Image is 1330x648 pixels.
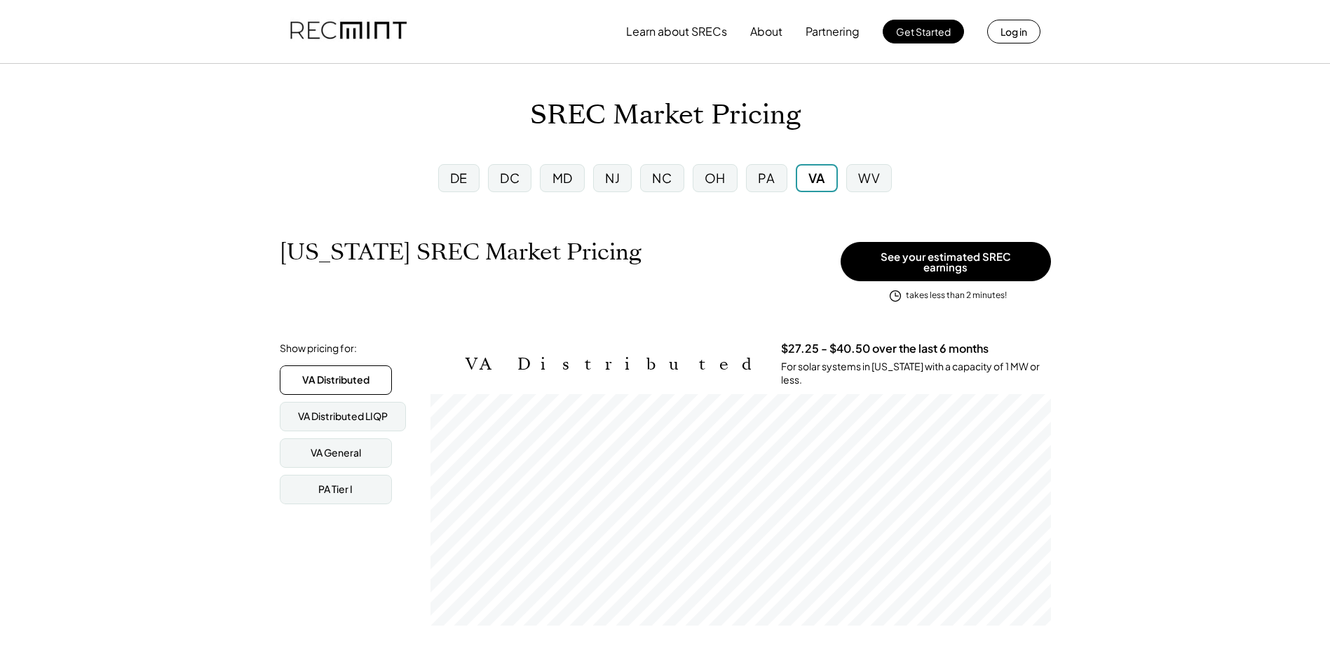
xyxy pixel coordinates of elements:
div: VA Distributed [302,373,369,387]
div: DC [500,169,520,187]
div: PA Tier I [318,482,353,497]
img: recmint-logotype%403x.png [290,8,407,55]
div: NJ [605,169,620,187]
button: Log in [987,20,1040,43]
div: VA Distributed LIQP [298,410,388,424]
h1: [US_STATE] SREC Market Pricing [280,238,642,266]
button: See your estimated SREC earnings [841,242,1051,281]
div: takes less than 2 minutes! [906,290,1007,302]
h1: SREC Market Pricing [530,99,801,132]
div: OH [705,169,726,187]
div: NC [652,169,672,187]
h3: $27.25 - $40.50 over the last 6 months [781,342,989,356]
div: DE [450,169,468,187]
button: About [750,18,782,46]
h2: VA Distributed [466,354,760,374]
div: VA [808,169,825,187]
div: WV [858,169,880,187]
div: Show pricing for: [280,342,357,356]
button: Partnering [806,18,860,46]
div: For solar systems in [US_STATE] with a capacity of 1 MW or less. [781,360,1051,387]
div: PA [758,169,775,187]
div: MD [552,169,573,187]
div: VA General [311,446,361,460]
button: Learn about SRECs [626,18,727,46]
button: Get Started [883,20,964,43]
